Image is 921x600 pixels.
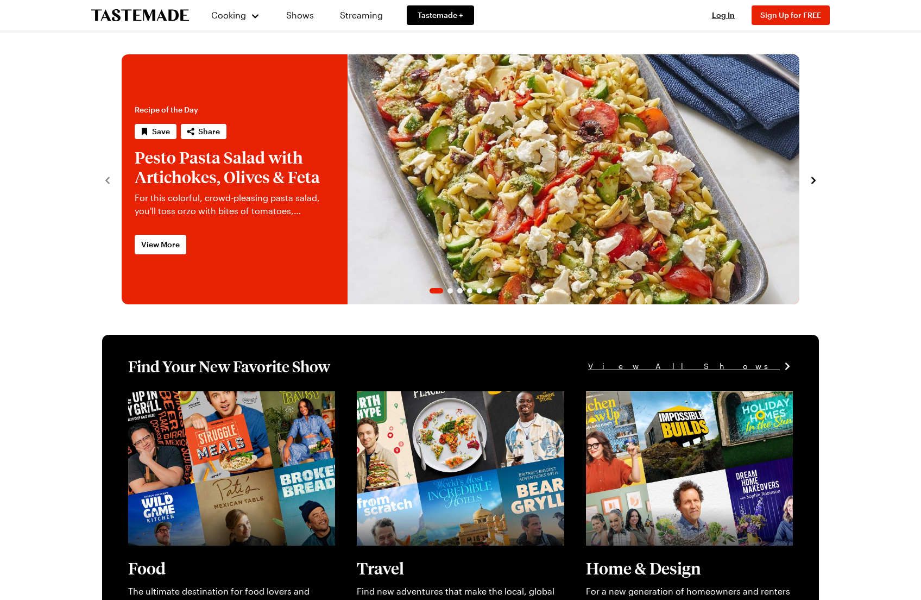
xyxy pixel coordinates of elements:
[141,239,180,250] span: View More
[357,392,505,403] a: View full content for [object Object]
[102,173,113,186] button: navigate to previous item
[808,173,819,186] button: navigate to next item
[135,124,176,139] button: Save recipe
[430,288,443,293] span: Go to slide 1
[586,392,734,403] a: View full content for [object Object]
[122,54,799,304] div: 1 / 6
[477,288,482,293] span: Go to slide 5
[447,288,453,293] span: Go to slide 2
[588,360,780,372] span: View All Shows
[135,235,186,254] a: View More
[418,10,463,21] span: Tastemade +
[211,2,260,28] button: Cooking
[91,9,189,22] a: To Tastemade Home Page
[712,10,735,20] span: Log In
[487,288,492,293] span: Go to slide 6
[467,288,472,293] span: Go to slide 4
[760,10,821,20] span: Sign Up for FREE
[128,392,276,403] a: View full content for [object Object]
[702,10,745,21] button: Log In
[752,5,830,25] button: Sign Up for FREE
[128,357,330,376] h1: Find Your New Favorite Show
[198,126,220,137] span: Share
[588,360,793,372] a: View All Shows
[152,126,170,137] span: Save
[457,288,463,293] span: Go to slide 3
[211,10,246,20] span: Cooking
[407,5,474,25] a: Tastemade +
[181,124,226,139] button: Share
